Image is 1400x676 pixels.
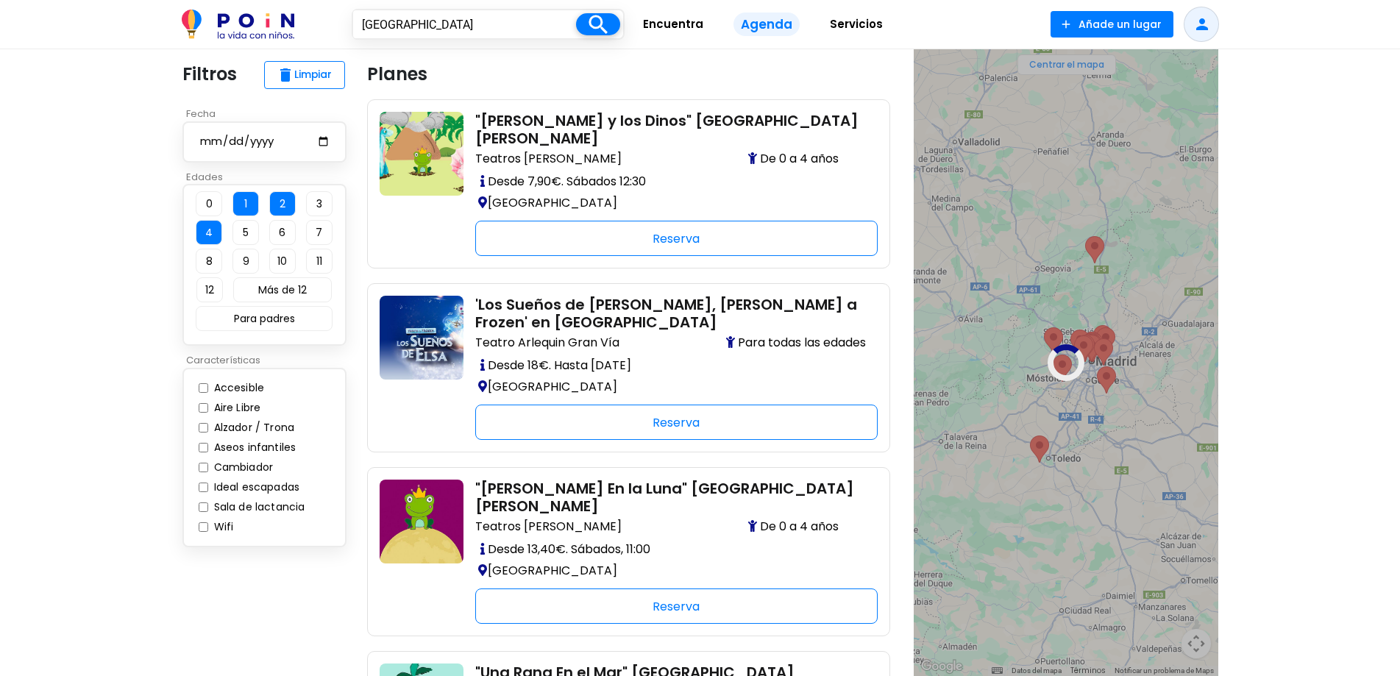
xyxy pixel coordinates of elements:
img: con-ninos-en-madrid-espectaculos-una-rana-y-los-dinos [380,112,463,196]
div: Reserva [475,588,878,624]
span: Agenda [733,13,800,37]
p: [GEOGRAPHIC_DATA] [475,192,866,213]
button: 1 [232,191,259,216]
label: Alzador / Trona [210,420,295,435]
div: Reserva [475,221,878,256]
a: Agenda [722,7,811,43]
label: Sala de lactancia [210,499,305,515]
label: Aseos infantiles [210,440,296,455]
button: deleteLimpiar [264,61,345,89]
button: 8 [196,249,222,274]
input: ¿Dónde? [353,10,576,38]
i: search [585,12,611,38]
button: 10 [269,249,296,274]
button: Añade un lugar [1051,11,1173,38]
button: 12 [196,277,223,302]
button: 9 [232,249,259,274]
label: Cambiador [210,460,274,475]
a: con-ninos-en-madrid-espectaculos-una-rana-y-los-dinos "[PERSON_NAME] y los Dinos" [GEOGRAPHIC_DAT... [380,112,878,256]
button: 7 [306,220,333,245]
a: con-ninos-en-madrid-espectaculos-una-rana-en-la-luna "[PERSON_NAME] En la Luna" [GEOGRAPHIC_DATA]... [380,480,878,624]
p: Edades [182,170,355,185]
button: Más de 12 [233,277,332,302]
span: Teatros [PERSON_NAME] [475,518,622,536]
img: con-ninos-en-madrid-espectaculos-una-rana-en-la-luna [380,480,463,563]
button: 2 [269,191,296,216]
label: Accesible [210,380,265,396]
h2: "[PERSON_NAME] En la Luna" [GEOGRAPHIC_DATA][PERSON_NAME] [475,480,866,515]
span: Encuentra [636,13,710,36]
a: los-suenos-de-elsa-tributo-a-frozen 'Los Sueños de [PERSON_NAME], [PERSON_NAME] a Frozen' en [GEO... [380,296,878,440]
p: [GEOGRAPHIC_DATA] [475,376,866,397]
button: Para padres [196,306,333,331]
img: POiN [182,10,294,39]
span: delete [277,66,294,84]
h2: 'Los Sueños de [PERSON_NAME], [PERSON_NAME] a Frozen' en [GEOGRAPHIC_DATA] [475,296,866,331]
div: Reserva [475,405,878,440]
label: Ideal escapadas [210,480,300,495]
p: Desde 13,40€. Sábados, 11:00 [475,538,866,560]
p: Fecha [182,107,355,121]
button: 6 [269,220,296,245]
span: Teatros [PERSON_NAME] [475,150,622,168]
p: Planes [367,61,427,88]
button: 0 [196,191,222,216]
label: Aire Libre [210,400,261,416]
a: Encuentra [625,7,722,43]
button: 11 [306,249,333,274]
span: De 0 a 4 años [748,518,866,536]
span: Servicios [823,13,889,36]
span: Para todas las edades [726,334,866,352]
span: De 0 a 4 años [748,150,866,168]
img: los-suenos-de-elsa-tributo-a-frozen [380,296,463,380]
button: 4 [196,220,222,245]
h2: "[PERSON_NAME] y los Dinos" [GEOGRAPHIC_DATA][PERSON_NAME] [475,112,866,147]
a: Servicios [811,7,901,43]
button: 5 [232,220,259,245]
p: Características [182,353,355,368]
p: Desde 7,90€. Sábados 12:30 [475,171,866,192]
button: 3 [306,191,333,216]
label: Wifi [210,519,234,535]
p: Desde 18€. Hasta [DATE] [475,355,866,376]
p: [GEOGRAPHIC_DATA] [475,560,866,581]
p: Filtros [182,61,237,88]
span: Teatro Arlequin Gran Vía [475,334,619,352]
